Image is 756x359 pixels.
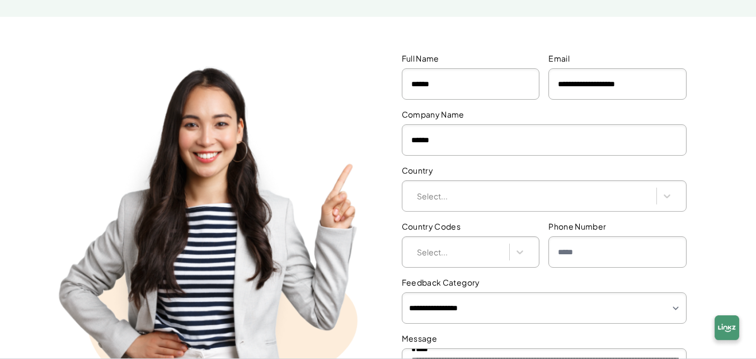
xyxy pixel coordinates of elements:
[402,333,687,344] label: Message
[548,221,687,232] label: Phone Number
[402,53,540,64] label: Full Name
[417,190,651,202] div: Select...
[709,312,745,348] img: chatbox-logo
[402,165,687,176] label: Country
[417,246,504,258] div: Select...
[548,53,687,64] label: Email
[402,277,687,288] label: Feedback Category
[402,109,687,120] label: Company Name
[402,221,540,232] label: Country Codes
